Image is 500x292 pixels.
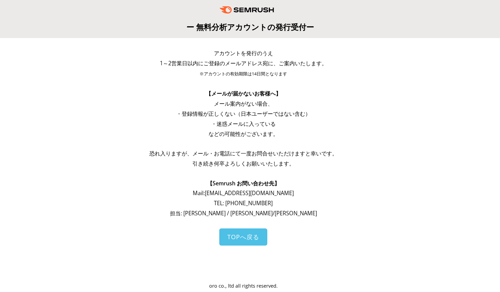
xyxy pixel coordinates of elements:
span: 1～2営業日以内にご登録のメールアドレス宛に、ご案内いたします。 [160,60,327,67]
span: 【メールが届かないお客様へ】 [206,90,281,97]
span: Mail: [EMAIL_ADDRESS][DOMAIN_NAME] [193,189,294,197]
span: メール案内がない場合、 [214,100,273,107]
span: 恐れ入りますが、メール・お電話にて一度お問合せいただけますと幸いです。 [149,150,337,157]
span: 【Semrush お問い合わせ先】 [207,180,280,187]
span: TEL: [PHONE_NUMBER] [214,199,273,207]
span: アカウントを発行のうえ [214,49,273,57]
span: oro co., ltd all rights reserved. [209,283,278,289]
span: ・迷惑メールに入っている [211,120,276,127]
span: ー 無料分析アカウントの発行受付ー [186,22,314,32]
span: ※アカウントの有効期限は14日間となります [199,71,287,77]
span: 引き続き何卒よろしくお願いいたします。 [192,160,294,167]
span: 担当: [PERSON_NAME] / [PERSON_NAME]/[PERSON_NAME] [170,210,317,217]
span: ・登録情報が正しくない（日本ユーザーではない含む） [176,110,311,117]
span: などの可能性がございます。 [209,130,278,138]
a: TOPへ戻る [219,228,267,246]
span: TOPへ戻る [227,233,259,241]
